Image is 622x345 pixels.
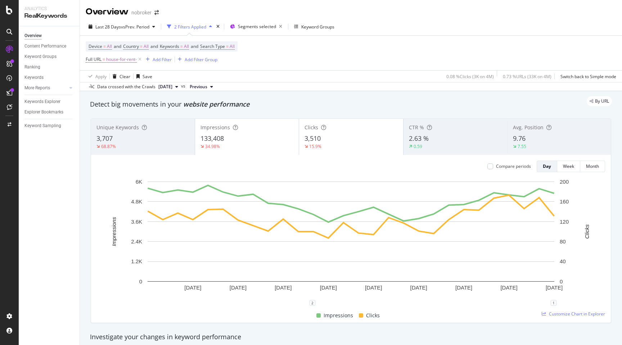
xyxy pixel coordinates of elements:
text: [DATE] [365,284,382,291]
text: 40 [560,258,566,264]
a: Customize Chart in Explorer [542,311,605,317]
div: Compare periods [496,163,531,169]
a: Explorer Bookmarks [24,108,75,116]
text: 1.2K [131,258,142,264]
text: 2.4K [131,238,142,245]
div: Keywords [24,74,44,81]
div: Save [143,73,152,80]
span: All [144,41,149,51]
span: By URL [595,99,609,103]
button: Clear [110,71,130,82]
span: = [103,56,105,62]
span: Search Type [200,43,225,49]
a: Overview [24,32,75,40]
text: [DATE] [455,284,472,291]
div: Add Filter [153,57,172,63]
span: All [230,41,235,51]
span: and [150,43,158,49]
div: Keyword Groups [24,53,57,61]
span: vs Prev. Period [121,24,149,30]
text: [DATE] [546,284,563,291]
text: 4.8K [131,198,142,205]
span: Impressions [200,124,230,131]
a: Keywords [24,74,75,81]
span: Country [123,43,139,49]
span: Impressions [324,311,353,320]
div: 0.59 [414,143,422,149]
span: = [140,43,143,49]
button: Segments selected [227,21,285,32]
a: Ranking [24,63,75,71]
div: Month [586,163,599,169]
div: times [215,23,221,30]
span: 2025 Sep. 1st [158,84,172,90]
a: Content Performance [24,42,75,50]
text: Impressions [111,217,117,246]
span: All [184,41,189,51]
text: Clicks [584,224,590,238]
div: Apply [95,73,107,80]
div: Content Performance [24,42,66,50]
button: Save [134,71,152,82]
button: Switch back to Simple mode [558,71,616,82]
text: [DATE] [184,284,201,291]
div: 0.08 % Clicks ( 3K on 4M ) [446,73,494,80]
text: [DATE] [320,284,337,291]
text: [DATE] [275,284,292,291]
span: Clicks [366,311,380,320]
text: 3.6K [131,219,142,225]
text: 160 [560,198,569,205]
text: 6K [136,179,142,185]
div: 34.98% [205,143,220,149]
a: Keywords Explorer [24,98,75,106]
span: Avg. Position [513,124,544,131]
div: Data crossed with the Crawls [97,84,155,90]
div: Keyword Sampling [24,122,61,130]
button: Day [537,161,557,172]
div: Analytics [24,6,74,12]
a: More Reports [24,84,67,92]
span: = [226,43,229,49]
button: 2 Filters Applied [164,21,215,32]
span: Full URL [86,56,102,62]
button: Add Filter Group [175,55,217,64]
button: Add Filter [143,55,172,64]
span: 9.76 [513,134,526,143]
iframe: Intercom live chat [598,321,615,338]
div: Overview [86,6,129,18]
span: Unique Keywords [96,124,139,131]
button: Month [580,161,605,172]
div: 1 [551,300,556,306]
span: Segments selected [238,23,276,30]
span: Previous [190,84,207,90]
div: Explorer Bookmarks [24,108,63,116]
button: Last 28 DaysvsPrev. Period [86,21,158,32]
div: nobroker [131,9,152,16]
span: 133,408 [200,134,224,143]
text: 120 [560,219,569,225]
text: [DATE] [410,284,427,291]
div: Switch back to Simple mode [560,73,616,80]
div: Day [543,163,551,169]
div: arrow-right-arrow-left [154,10,159,15]
button: Week [557,161,580,172]
div: Clear [120,73,130,80]
text: [DATE] [230,284,247,291]
span: 3,510 [305,134,321,143]
div: 68.87% [101,143,116,149]
text: 200 [560,179,569,185]
div: 2 [310,300,315,306]
div: RealKeywords [24,12,74,20]
div: 15.9% [309,143,321,149]
div: Ranking [24,63,40,71]
span: 2.63 % [409,134,429,143]
span: house-for-rent- [106,54,137,64]
button: Previous [187,82,216,91]
span: All [107,41,112,51]
span: CTR % [409,124,424,131]
div: More Reports [24,84,50,92]
div: Add Filter Group [185,57,217,63]
div: A chart. [97,178,605,303]
button: Apply [86,71,107,82]
div: Keyword Groups [301,24,334,30]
